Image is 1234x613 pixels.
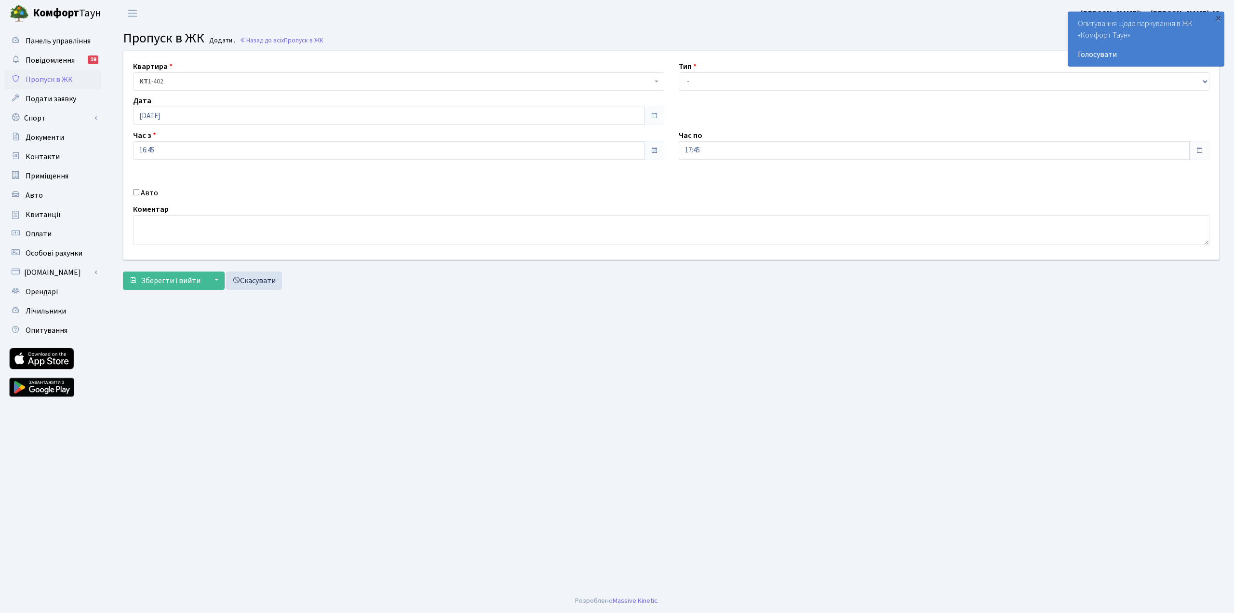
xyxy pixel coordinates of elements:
[133,130,156,141] label: Час з
[26,248,82,259] span: Особові рахунки
[139,77,148,86] b: КТ
[5,31,101,51] a: Панель управління
[26,209,61,220] span: Квитанції
[226,272,282,290] a: Скасувати
[121,5,145,21] button: Переключити навігацію
[679,130,702,141] label: Час по
[5,205,101,224] a: Квитанції
[5,301,101,321] a: Лічильники
[26,171,68,181] span: Приміщення
[1068,12,1224,66] div: Опитування щодо паркування в ЖК «Комфорт Таун»
[26,36,91,46] span: Панель управління
[33,5,101,22] span: Таун
[613,596,657,606] a: Massive Kinetic
[26,229,52,239] span: Оплати
[1081,8,1222,19] a: [PERSON_NAME]’єв [PERSON_NAME]. Ю.
[679,61,697,72] label: Тип
[5,282,101,301] a: Орендарі
[5,109,101,128] a: Спорт
[139,77,652,86] span: <b>КТ</b>&nbsp;&nbsp;&nbsp;&nbsp;1-402
[26,325,67,336] span: Опитування
[88,55,98,64] div: 19
[207,37,235,45] small: Додати .
[26,286,58,297] span: Орендарі
[133,61,173,72] label: Квартира
[5,70,101,89] a: Пропуск в ЖК
[26,306,66,316] span: Лічильники
[5,186,101,205] a: Авто
[5,244,101,263] a: Особові рахунки
[5,51,101,70] a: Повідомлення19
[5,263,101,282] a: [DOMAIN_NAME]
[5,89,101,109] a: Подати заявку
[26,132,64,143] span: Документи
[5,321,101,340] a: Опитування
[26,55,75,66] span: Повідомлення
[284,36,323,45] span: Пропуск в ЖК
[133,72,664,91] span: <b>КТ</b>&nbsp;&nbsp;&nbsp;&nbsp;1-402
[141,275,201,286] span: Зберегти і вийти
[240,36,323,45] a: Назад до всіхПропуск в ЖК
[26,74,73,85] span: Пропуск в ЖК
[10,4,29,23] img: logo.png
[26,94,76,104] span: Подати заявку
[133,95,151,107] label: Дата
[123,272,207,290] button: Зберегти і вийти
[575,596,659,606] div: Розроблено .
[5,166,101,186] a: Приміщення
[5,147,101,166] a: Контакти
[26,151,60,162] span: Контакти
[5,128,101,147] a: Документи
[1078,49,1214,60] a: Голосувати
[1213,13,1223,23] div: ×
[33,5,79,21] b: Комфорт
[133,204,169,215] label: Коментар
[141,187,158,199] label: Авто
[5,224,101,244] a: Оплати
[26,190,43,201] span: Авто
[123,28,204,48] span: Пропуск в ЖК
